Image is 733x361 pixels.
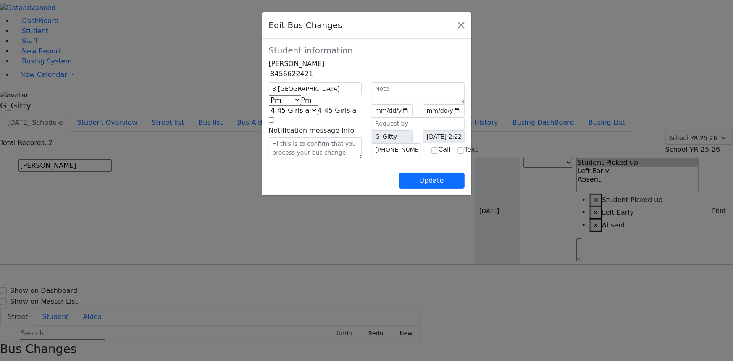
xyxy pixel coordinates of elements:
label: Text [464,145,478,155]
input: Created at [423,130,465,143]
input: End date [423,104,465,117]
span: 4:45 Girls a [318,106,357,114]
button: Update [399,173,465,189]
label: Call [438,145,451,155]
span: Pm [301,96,312,104]
label: Notification message info [269,126,355,136]
input: Created by user [372,130,413,143]
input: Address [269,82,362,95]
h5: Student information [269,45,465,55]
span: 8456622421 [271,70,313,78]
input: Request by [372,117,465,130]
h5: Edit Bus Changes [269,19,342,32]
span: [PERSON_NAME] [269,60,325,68]
button: Close [455,18,468,32]
input: Phone number [372,143,422,156]
input: Start date [372,104,413,117]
